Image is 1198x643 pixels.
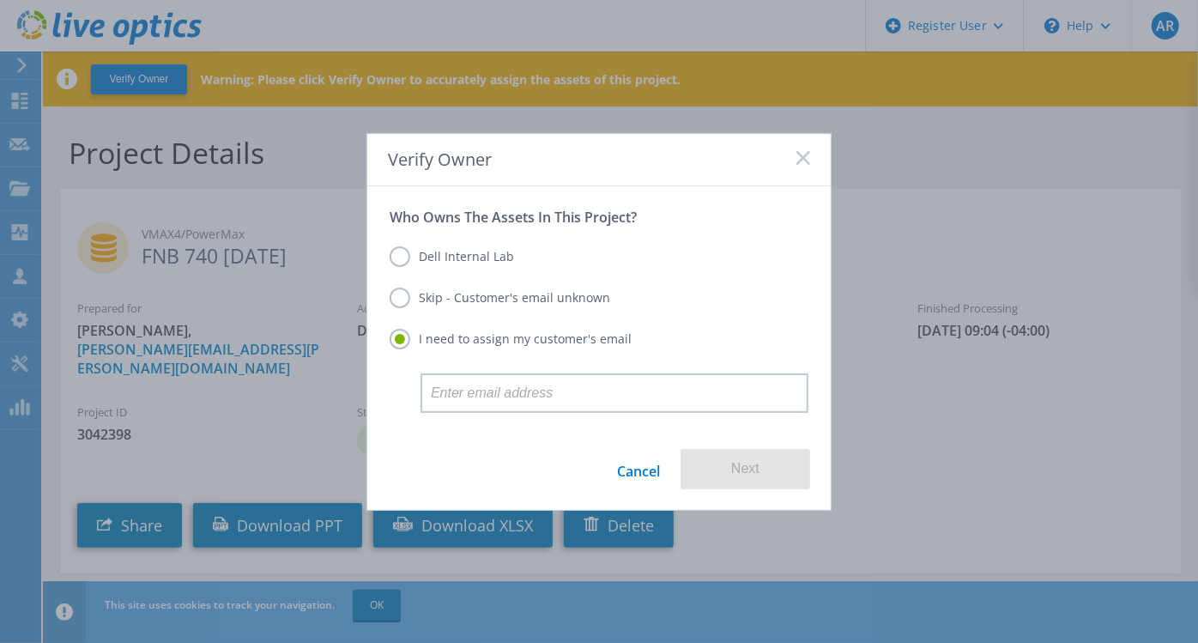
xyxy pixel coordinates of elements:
[681,449,810,489] button: Next
[388,148,492,171] span: Verify Owner
[390,288,610,308] label: Skip - Customer's email unknown
[390,209,808,226] p: Who Owns The Assets In This Project?
[390,329,632,349] label: I need to assign my customer's email
[390,246,514,267] label: Dell Internal Lab
[421,373,808,413] input: Enter email address
[617,449,660,489] a: Cancel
